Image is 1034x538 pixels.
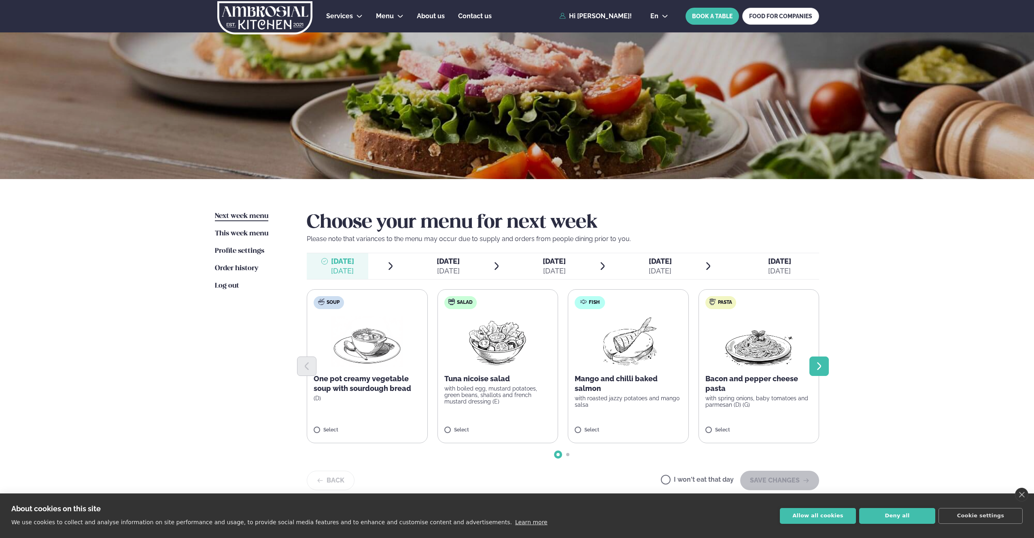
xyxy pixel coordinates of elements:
[709,299,716,305] img: pasta.svg
[217,1,313,34] img: logo
[938,508,1023,524] button: Cookie settings
[543,266,566,276] div: [DATE]
[780,508,856,524] button: Allow all cookies
[859,508,935,524] button: Deny all
[307,211,819,234] h2: Choose your menu for next week
[11,519,512,525] p: We use cookies to collect and analyse information on site performance and usage, to provide socia...
[331,266,354,276] div: [DATE]
[314,374,421,393] p: One pot creamy vegetable soup with sourdough bread
[580,299,587,305] img: fish.svg
[768,266,791,276] div: [DATE]
[326,11,353,21] a: Services
[215,281,239,291] a: Log out
[723,316,794,367] img: Spagetti.png
[556,453,560,456] span: Go to slide 1
[1015,488,1028,502] a: close
[376,11,394,21] a: Menu
[705,374,813,393] p: Bacon and pepper cheese pasta
[649,257,672,265] span: [DATE]
[718,299,732,306] span: Pasta
[448,299,455,305] img: salad.svg
[215,230,268,237] span: This week menu
[215,264,258,273] a: Order history
[559,13,632,20] a: Hi [PERSON_NAME]!
[297,357,316,376] button: Previous slide
[307,234,819,244] p: Please note that variances to the menu may occur due to supply and orders from people dining prio...
[326,12,353,20] span: Services
[575,374,682,393] p: Mango and chilli baked salmon
[575,395,682,408] p: with roasted jazzy potatoes and mango salsa
[215,265,258,272] span: Order history
[650,13,658,19] span: en
[458,12,492,20] span: Contact us
[444,385,552,405] p: with boiled egg, mustard potatoes, green beans, shallots and french mustard dressing (E)
[307,471,355,490] button: Back
[437,257,460,265] span: [DATE]
[444,374,552,384] p: Tuna nicoise salad
[742,8,819,25] a: FOOD FOR COMPANIES
[740,471,819,490] button: SAVE CHANGES
[314,395,421,401] p: (D)
[215,211,268,221] a: Next week menu
[649,266,672,276] div: [DATE]
[215,246,264,256] a: Profile settings
[331,257,354,265] span: [DATE]
[215,282,239,289] span: Log out
[543,257,566,265] span: [DATE]
[457,299,473,306] span: Salad
[376,12,394,20] span: Menu
[318,299,325,305] img: soup.svg
[458,11,492,21] a: Contact us
[705,395,813,408] p: with spring onions, baby tomatoes and parmesan (D) (G)
[768,257,791,265] span: [DATE]
[215,248,264,254] span: Profile settings
[644,13,675,19] button: en
[515,519,548,525] a: Learn more
[327,299,340,306] span: Soup
[592,316,664,367] img: Fish.png
[417,11,445,21] a: About us
[215,229,268,239] a: This week menu
[11,504,101,513] strong: About cookies on this site
[686,8,739,25] button: BOOK A TABLE
[215,213,268,220] span: Next week menu
[566,453,569,456] span: Go to slide 2
[809,357,829,376] button: Next slide
[331,316,403,367] img: Soup.png
[437,266,460,276] div: [DATE]
[589,299,600,306] span: Fish
[462,316,533,367] img: Salad.png
[417,12,445,20] span: About us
